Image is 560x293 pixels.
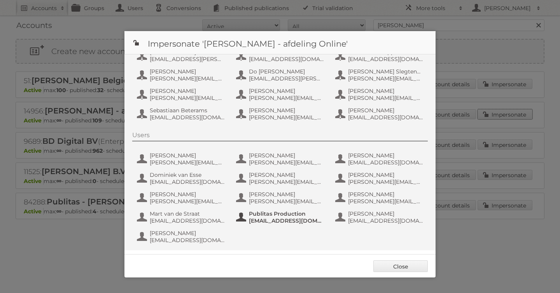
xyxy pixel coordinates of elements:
[249,198,324,205] span: [PERSON_NAME][EMAIL_ADDRESS][PERSON_NAME][DOMAIN_NAME]
[249,68,324,75] span: Do [PERSON_NAME]
[249,178,324,185] span: [PERSON_NAME][EMAIL_ADDRESS][DOMAIN_NAME]
[150,114,225,121] span: [EMAIL_ADDRESS][DOMAIN_NAME]
[150,198,225,205] span: [PERSON_NAME][EMAIL_ADDRESS][PERSON_NAME][DOMAIN_NAME]
[348,114,423,121] span: [EMAIL_ADDRESS][DOMAIN_NAME]
[348,217,423,224] span: [EMAIL_ADDRESS][DOMAIN_NAME]
[136,48,227,63] button: [PERSON_NAME] [EMAIL_ADDRESS][PERSON_NAME][DOMAIN_NAME]
[348,68,423,75] span: [PERSON_NAME] Slegtenhorst
[136,229,227,244] button: [PERSON_NAME] [EMAIL_ADDRESS][DOMAIN_NAME]
[136,151,227,167] button: [PERSON_NAME] [PERSON_NAME][EMAIL_ADDRESS][PERSON_NAME][DOMAIN_NAME]
[249,56,324,63] span: [EMAIL_ADDRESS][DOMAIN_NAME]
[150,178,225,185] span: [EMAIL_ADDRESS][DOMAIN_NAME]
[150,217,225,224] span: [EMAIL_ADDRESS][DOMAIN_NAME]
[348,191,423,198] span: [PERSON_NAME]
[235,87,327,102] button: [PERSON_NAME] [PERSON_NAME][EMAIL_ADDRESS][DOMAIN_NAME]
[249,152,324,159] span: [PERSON_NAME]
[348,107,423,114] span: [PERSON_NAME]
[348,94,423,101] span: [PERSON_NAME][EMAIL_ADDRESS][PERSON_NAME][DOMAIN_NAME]
[235,67,327,83] button: Do [PERSON_NAME] [EMAIL_ADDRESS][PERSON_NAME][DOMAIN_NAME]
[150,107,225,114] span: Sebastiaan Beterams
[235,171,327,186] button: [PERSON_NAME] [PERSON_NAME][EMAIL_ADDRESS][DOMAIN_NAME]
[150,171,225,178] span: Dominiek van Esse
[348,56,423,63] span: [EMAIL_ADDRESS][DOMAIN_NAME]
[348,152,423,159] span: [PERSON_NAME]
[136,67,227,83] button: [PERSON_NAME] [PERSON_NAME][EMAIL_ADDRESS][DOMAIN_NAME]
[334,151,426,167] button: [PERSON_NAME] [EMAIL_ADDRESS][DOMAIN_NAME]
[334,48,426,63] button: AH IT Online App [EMAIL_ADDRESS][DOMAIN_NAME]
[249,191,324,198] span: [PERSON_NAME]
[150,152,225,159] span: [PERSON_NAME]
[249,171,324,178] span: [PERSON_NAME]
[136,87,227,102] button: [PERSON_NAME] [PERSON_NAME][EMAIL_ADDRESS][DOMAIN_NAME]
[235,48,327,63] button: AH IT Online [EMAIL_ADDRESS][DOMAIN_NAME]
[334,209,426,225] button: [PERSON_NAME] [EMAIL_ADDRESS][DOMAIN_NAME]
[136,171,227,186] button: Dominiek van Esse [EMAIL_ADDRESS][DOMAIN_NAME]
[150,191,225,198] span: [PERSON_NAME]
[124,31,436,54] h1: Impersonate '[PERSON_NAME] - afdeling Online'
[136,190,227,206] button: [PERSON_NAME] [PERSON_NAME][EMAIL_ADDRESS][PERSON_NAME][DOMAIN_NAME]
[348,87,423,94] span: [PERSON_NAME]
[150,56,225,63] span: [EMAIL_ADDRESS][PERSON_NAME][DOMAIN_NAME]
[249,210,324,217] span: Publitas Production
[136,106,227,122] button: Sebastiaan Beterams [EMAIL_ADDRESS][DOMAIN_NAME]
[348,178,423,185] span: [PERSON_NAME][EMAIL_ADDRESS][DOMAIN_NAME]
[235,190,327,206] button: [PERSON_NAME] [PERSON_NAME][EMAIL_ADDRESS][PERSON_NAME][DOMAIN_NAME]
[150,237,225,244] span: [EMAIL_ADDRESS][DOMAIN_NAME]
[249,217,324,224] span: [EMAIL_ADDRESS][DOMAIN_NAME]
[150,230,225,237] span: [PERSON_NAME]
[348,171,423,178] span: [PERSON_NAME]
[249,114,324,121] span: [PERSON_NAME][EMAIL_ADDRESS][PERSON_NAME][DOMAIN_NAME]
[249,107,324,114] span: [PERSON_NAME]
[334,67,426,83] button: [PERSON_NAME] Slegtenhorst [PERSON_NAME][EMAIL_ADDRESS][DOMAIN_NAME]
[373,260,428,272] a: Close
[249,94,324,101] span: [PERSON_NAME][EMAIL_ADDRESS][DOMAIN_NAME]
[132,131,428,141] div: Users
[334,190,426,206] button: [PERSON_NAME] [PERSON_NAME][EMAIL_ADDRESS][DOMAIN_NAME]
[150,68,225,75] span: [PERSON_NAME]
[348,75,423,82] span: [PERSON_NAME][EMAIL_ADDRESS][DOMAIN_NAME]
[334,171,426,186] button: [PERSON_NAME] [PERSON_NAME][EMAIL_ADDRESS][DOMAIN_NAME]
[235,209,327,225] button: Publitas Production [EMAIL_ADDRESS][DOMAIN_NAME]
[150,159,225,166] span: [PERSON_NAME][EMAIL_ADDRESS][PERSON_NAME][DOMAIN_NAME]
[348,210,423,217] span: [PERSON_NAME]
[150,87,225,94] span: [PERSON_NAME]
[348,198,423,205] span: [PERSON_NAME][EMAIL_ADDRESS][DOMAIN_NAME]
[334,87,426,102] button: [PERSON_NAME] [PERSON_NAME][EMAIL_ADDRESS][PERSON_NAME][DOMAIN_NAME]
[249,75,324,82] span: [EMAIL_ADDRESS][PERSON_NAME][DOMAIN_NAME]
[348,159,423,166] span: [EMAIL_ADDRESS][DOMAIN_NAME]
[150,75,225,82] span: [PERSON_NAME][EMAIL_ADDRESS][DOMAIN_NAME]
[150,94,225,101] span: [PERSON_NAME][EMAIL_ADDRESS][DOMAIN_NAME]
[249,159,324,166] span: [PERSON_NAME][EMAIL_ADDRESS][DOMAIN_NAME]
[150,210,225,217] span: Mart van de Straat
[334,106,426,122] button: [PERSON_NAME] [EMAIL_ADDRESS][DOMAIN_NAME]
[235,151,327,167] button: [PERSON_NAME] [PERSON_NAME][EMAIL_ADDRESS][DOMAIN_NAME]
[249,87,324,94] span: [PERSON_NAME]
[136,209,227,225] button: Mart van de Straat [EMAIL_ADDRESS][DOMAIN_NAME]
[235,106,327,122] button: [PERSON_NAME] [PERSON_NAME][EMAIL_ADDRESS][PERSON_NAME][DOMAIN_NAME]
